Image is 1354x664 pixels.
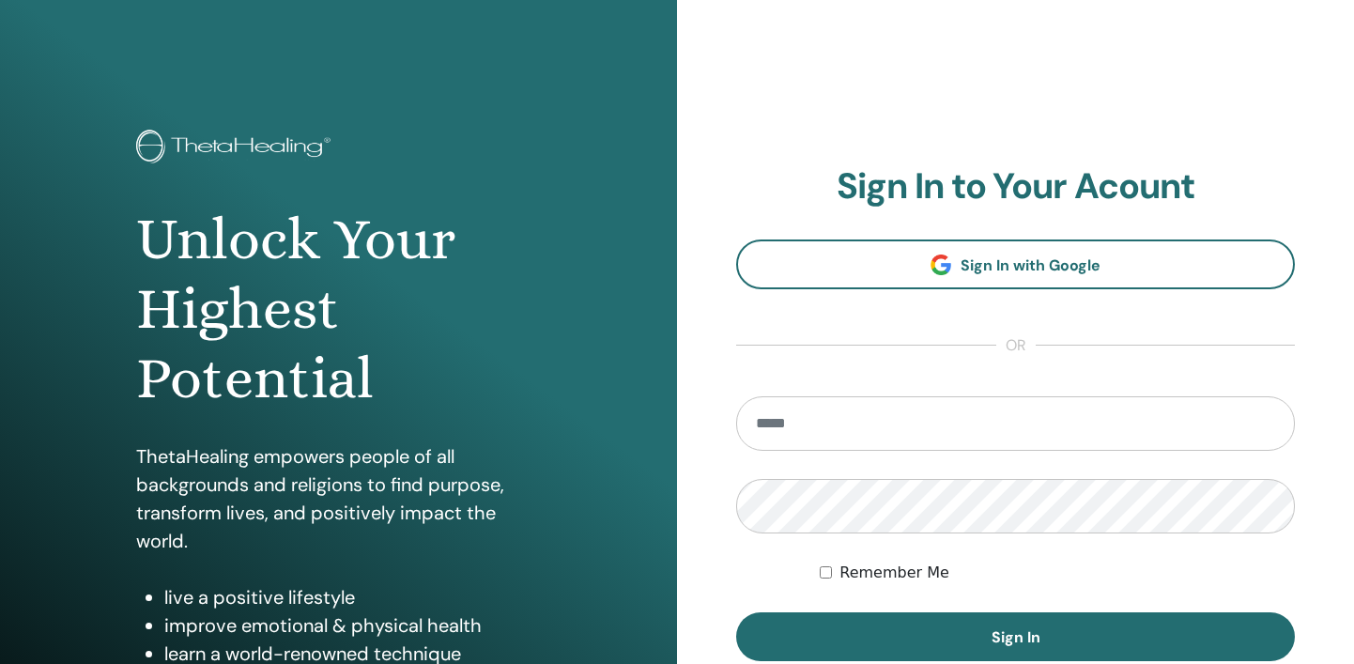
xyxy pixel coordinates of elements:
h2: Sign In to Your Acount [736,165,1295,208]
p: ThetaHealing empowers people of all backgrounds and religions to find purpose, transform lives, a... [136,442,541,555]
span: Sign In [992,627,1040,647]
h1: Unlock Your Highest Potential [136,205,541,414]
label: Remember Me [839,562,949,584]
li: improve emotional & physical health [164,611,541,640]
button: Sign In [736,612,1295,661]
span: or [996,334,1036,357]
a: Sign In with Google [736,239,1295,289]
span: Sign In with Google [961,255,1100,275]
li: live a positive lifestyle [164,583,541,611]
div: Keep me authenticated indefinitely or until I manually logout [820,562,1295,584]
